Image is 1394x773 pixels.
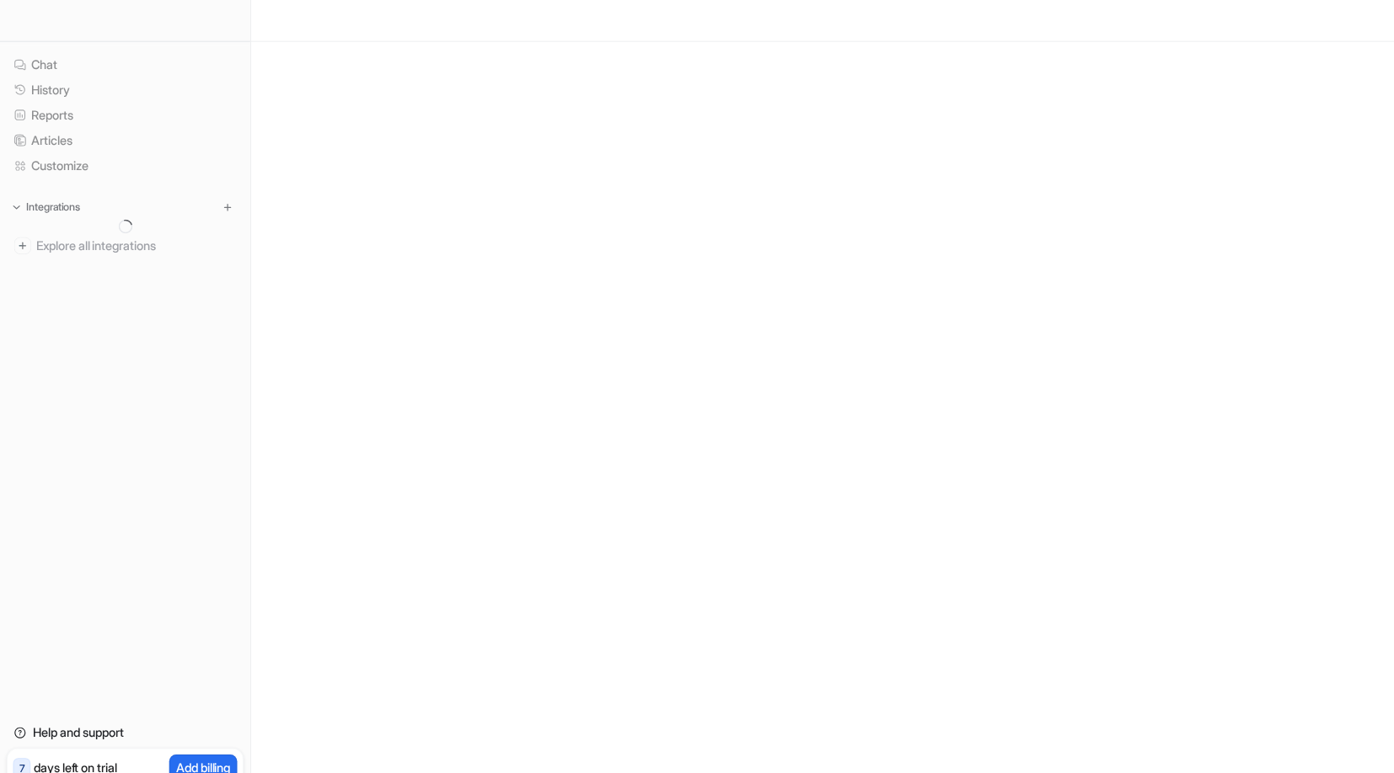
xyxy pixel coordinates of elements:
button: Add billing [164,729,229,754]
p: days left on trial [33,733,113,750]
span: Explore all integrations [35,224,228,251]
a: Chat [7,51,235,74]
button: Integrations [7,192,83,209]
img: explore all integrations [13,229,30,246]
img: menu_add.svg [214,195,226,206]
a: Customize [7,148,235,172]
p: Integrations [25,194,78,207]
a: Reports [7,99,235,123]
a: History [7,75,235,99]
a: Articles [7,124,235,147]
p: Add billing [170,733,223,750]
a: Explore all integrations [7,226,235,249]
p: 7 [19,735,24,750]
a: Help and support [7,696,235,720]
img: expand menu [10,195,22,206]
